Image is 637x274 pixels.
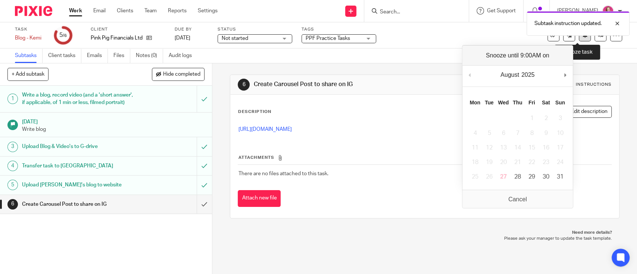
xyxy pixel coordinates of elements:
a: Subtasks [15,48,43,63]
h1: Write a blog, record video (and a 'short answer', if applicable, of 1 min or less, filmed portrait) [22,89,134,108]
a: Work [69,7,82,15]
a: Notes (0) [136,48,163,63]
label: Task [15,26,45,32]
abbr: Monday [470,100,480,105]
span: [DATE] [175,35,190,41]
a: Team [144,7,157,15]
div: 5 [7,180,18,190]
div: 3 [7,142,18,152]
label: Status [218,26,292,32]
div: Blog - Kemi [15,34,45,42]
span: Hide completed [163,72,200,78]
img: Team%20headshots.png [602,5,614,17]
abbr: Wednesday [498,100,509,105]
abbr: Sunday [555,100,565,105]
img: Pixie [15,6,52,16]
h1: Create Carousel Post to share on IG [254,81,441,88]
label: Client [91,26,165,32]
a: Clients [117,7,133,15]
abbr: Thursday [513,100,522,105]
h1: Create Carousel Post to share on IG [22,199,134,210]
label: Due by [175,26,208,32]
h1: Upload [PERSON_NAME]'s blog to website [22,179,134,190]
button: 31 [553,170,567,184]
a: Client tasks [48,48,81,63]
abbr: Friday [528,100,535,105]
div: August [499,69,520,81]
abbr: Tuesday [485,100,494,105]
p: Pink Pig Financials Ltd [91,34,143,42]
a: Audit logs [169,48,197,63]
button: Edit description [559,106,612,118]
a: Emails [87,48,108,63]
p: Need more details? [237,230,612,236]
p: Write blog [22,126,204,133]
div: 4 [7,161,18,171]
button: Attach new file [238,190,281,207]
span: PPF Practice Tasks [306,36,350,41]
div: 2025 [520,69,536,81]
h1: [DATE] [22,116,204,126]
div: 5 [59,31,67,40]
span: Not started [222,36,248,41]
label: Tags [302,26,376,32]
button: Hide completed [152,68,204,81]
p: Subtask instruction updated. [534,20,602,27]
a: Reports [168,7,187,15]
span: Attachments [238,155,274,160]
div: 6 [238,79,250,91]
abbr: Saturday [542,100,550,105]
button: + Add subtask [7,68,49,81]
button: 30 [539,170,553,184]
a: Files [113,48,130,63]
button: Previous Month [466,69,474,81]
h1: Upload Blog & Video's to G-drive [22,141,134,152]
button: 28 [510,170,525,184]
p: Please ask your manager to update the task template. [237,236,612,242]
div: 6 [7,199,18,210]
button: Next Month [562,69,569,81]
small: /6 [63,34,67,38]
span: There are no files attached to this task. [238,171,328,176]
div: Instructions [576,82,612,88]
h1: Transfer task to [GEOGRAPHIC_DATA] [22,160,134,171]
div: 1 [7,94,18,104]
p: Description [238,109,271,115]
a: Email [93,7,106,15]
a: [URL][DOMAIN_NAME] [238,127,291,132]
button: 29 [525,170,539,184]
a: Settings [198,7,218,15]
